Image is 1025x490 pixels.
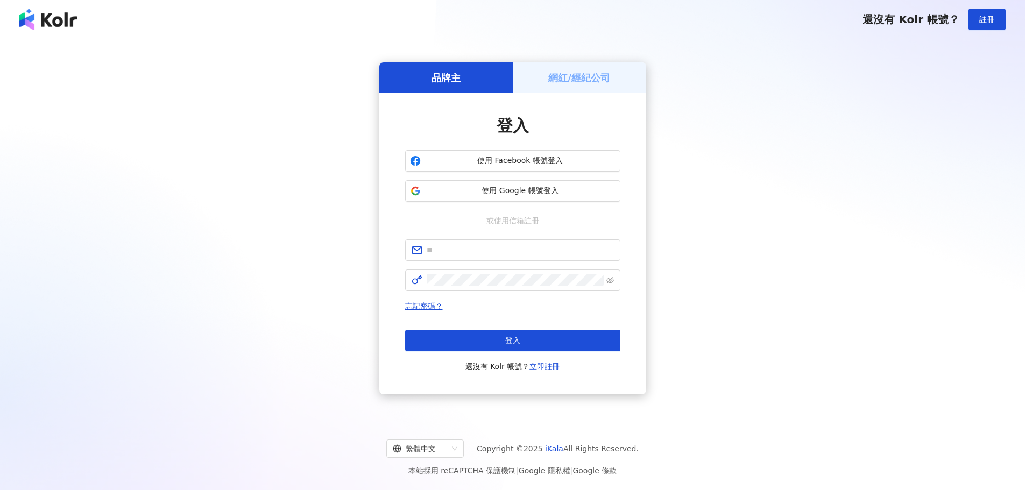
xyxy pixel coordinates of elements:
[432,71,461,84] h5: 品牌主
[19,9,77,30] img: logo
[863,13,959,26] span: 還沒有 Kolr 帳號？
[479,215,547,226] span: 或使用信箱註冊
[405,150,620,172] button: 使用 Facebook 帳號登入
[505,336,520,345] span: 登入
[570,466,573,475] span: |
[425,155,616,166] span: 使用 Facebook 帳號登入
[405,302,443,310] a: 忘記密碼？
[405,330,620,351] button: 登入
[979,15,994,24] span: 註冊
[477,442,639,455] span: Copyright © 2025 All Rights Reserved.
[465,360,560,373] span: 還沒有 Kolr 帳號？
[968,9,1006,30] button: 註冊
[497,116,529,135] span: 登入
[405,180,620,202] button: 使用 Google 帳號登入
[408,464,617,477] span: 本站採用 reCAPTCHA 保護機制
[606,276,614,284] span: eye-invisible
[545,444,563,453] a: iKala
[519,466,570,475] a: Google 隱私權
[529,362,560,371] a: 立即註冊
[548,71,610,84] h5: 網紅/經紀公司
[425,186,616,196] span: 使用 Google 帳號登入
[516,466,519,475] span: |
[572,466,617,475] a: Google 條款
[393,440,448,457] div: 繁體中文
